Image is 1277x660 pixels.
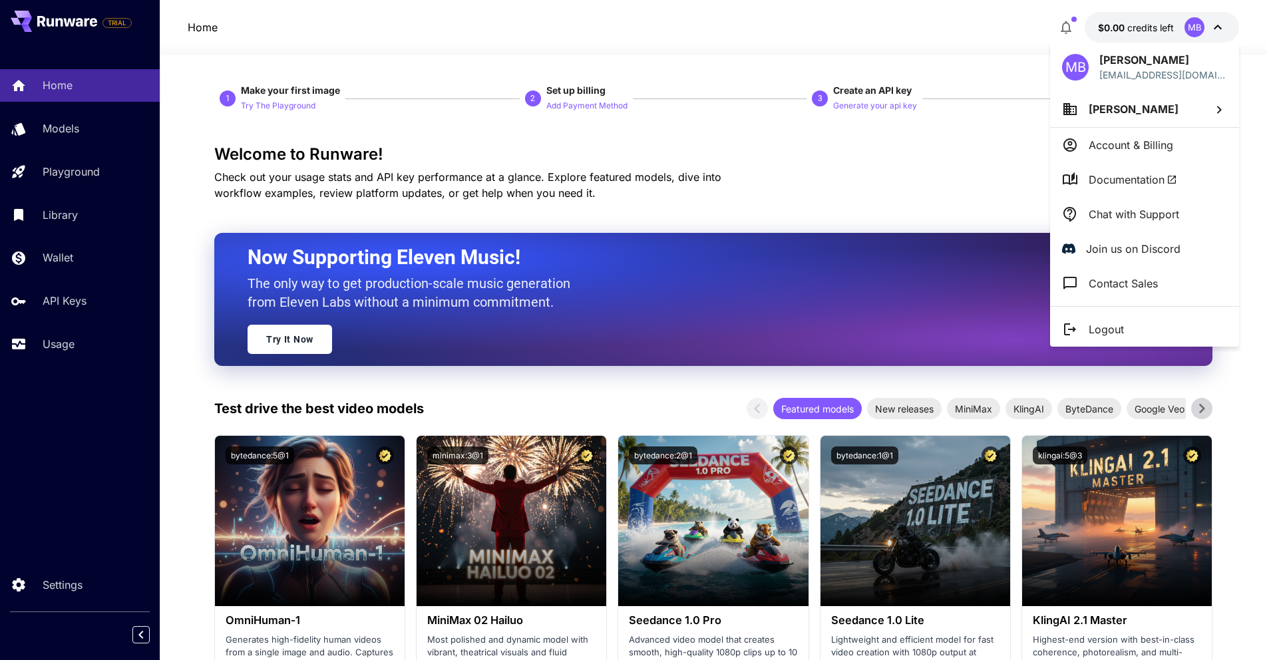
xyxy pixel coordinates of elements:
[1099,52,1227,68] p: [PERSON_NAME]
[1089,275,1158,291] p: Contact Sales
[1089,172,1177,188] span: Documentation
[1089,321,1124,337] p: Logout
[1050,91,1239,127] button: [PERSON_NAME]
[1062,54,1089,81] div: MB
[1089,137,1173,153] p: Account & Billing
[1099,68,1227,82] div: murali@hellosivi.com
[1089,102,1179,116] span: [PERSON_NAME]
[1089,206,1179,222] p: Chat with Support
[1099,68,1227,82] p: [EMAIL_ADDRESS][DOMAIN_NAME]
[1086,241,1181,257] p: Join us on Discord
